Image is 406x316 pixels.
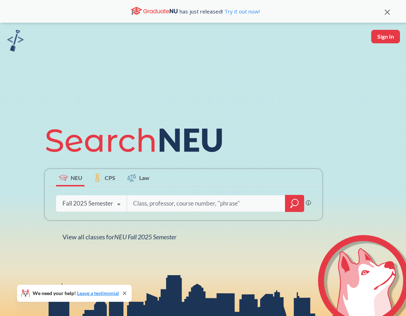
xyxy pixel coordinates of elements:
[7,30,24,51] img: sandbox logo
[223,8,260,15] a: Try it out now!
[180,7,260,15] span: has just released!
[285,195,304,212] div: magnifying glass
[139,174,149,182] span: Law
[290,198,299,208] svg: magnifying glass
[62,233,176,241] span: View all classes for
[71,174,82,182] span: NEU
[132,196,280,211] input: Class, professor, course number, "phrase"
[33,291,119,296] span: We need your help!
[371,30,400,43] button: Sign In
[114,233,176,241] span: NEU Fall 2025 Semester
[62,200,113,207] div: Fall 2025 Semester
[77,290,119,296] a: Leave a testimonial
[7,30,24,54] a: sandbox logo
[105,174,115,182] span: CPS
